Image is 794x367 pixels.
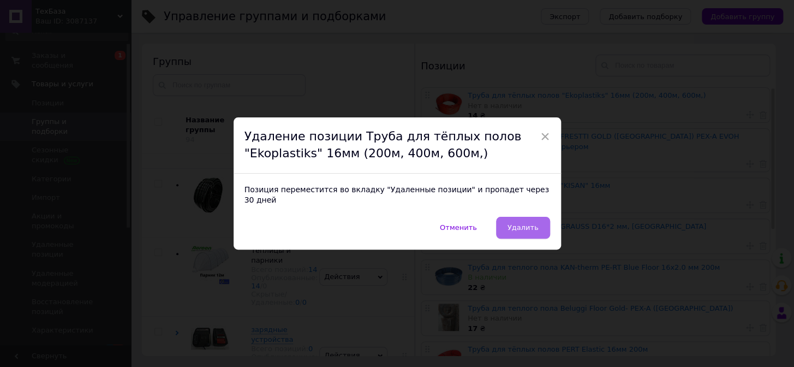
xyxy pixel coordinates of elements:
span: Отменить [440,223,477,232]
span: × [540,127,550,146]
button: Удалить [496,217,550,239]
span: Удалить [508,223,539,232]
span: Удаление позиции Труба для тёплых полов "Еkoplastiks" 16мм (200м, 400м, 600м,) [244,129,522,160]
div: Позиция переместится во вкладку "Удаленные позиции" и пропадет через 30 дней [234,174,561,217]
button: Отменить [428,217,488,239]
